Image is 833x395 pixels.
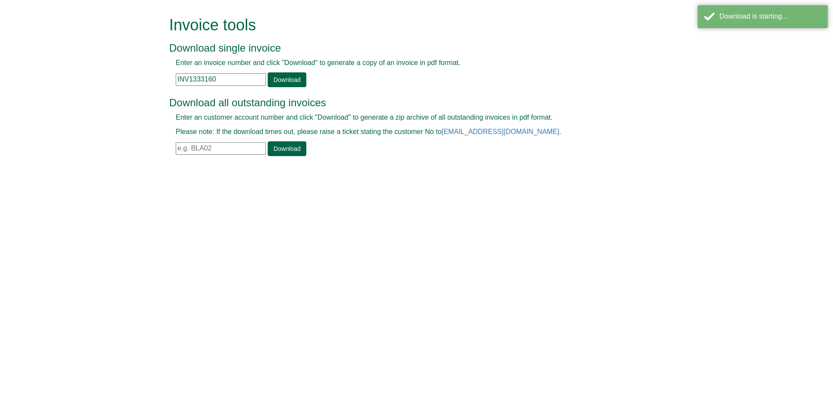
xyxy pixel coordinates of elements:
p: Please note: If the download times out, please raise a ticket stating the customer No to . [176,127,638,137]
h3: Download single invoice [169,42,644,54]
a: [EMAIL_ADDRESS][DOMAIN_NAME] [442,128,559,135]
h3: Download all outstanding invoices [169,97,644,108]
p: Enter an invoice number and click "Download" to generate a copy of an invoice in pdf format. [176,58,638,68]
p: Enter an customer account number and click "Download" to generate a zip archive of all outstandin... [176,113,638,123]
input: e.g. BLA02 [176,142,266,155]
a: Download [268,141,306,156]
a: Download [268,72,306,87]
h1: Invoice tools [169,16,644,34]
input: e.g. INV1234 [176,73,266,86]
div: Download is starting... [719,12,821,22]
